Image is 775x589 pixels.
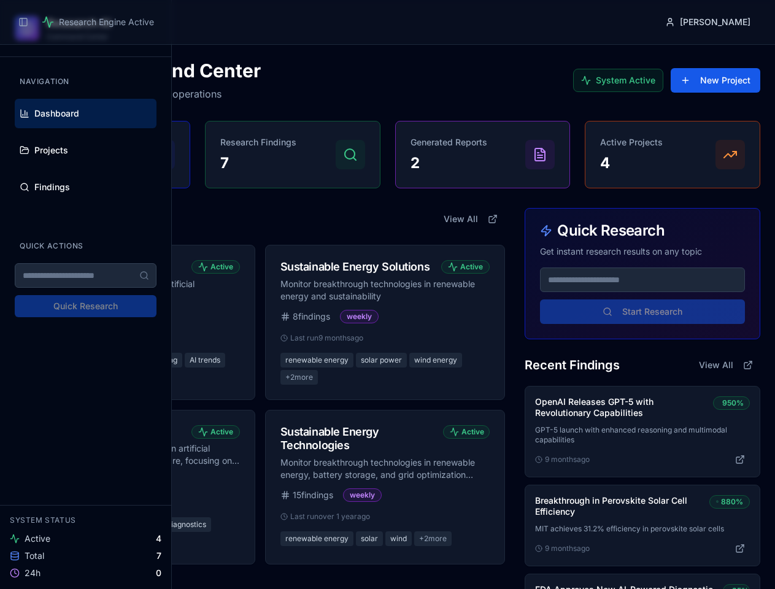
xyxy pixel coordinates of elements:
[210,262,233,272] span: active
[25,567,40,579] span: 24h
[280,531,353,546] span: renewable energy
[15,99,156,128] a: Dashboard
[220,153,296,173] p: 7
[280,353,353,368] span: renewable energy
[343,488,382,502] div: weekly
[34,107,79,120] span: Dashboard
[600,136,663,148] p: Active Projects
[340,310,379,323] div: weekly
[162,517,211,532] span: diagnostics
[460,262,483,272] span: active
[461,427,483,437] span: active
[15,172,156,202] a: Findings
[185,353,225,368] span: AI trends
[414,531,452,546] span: + 2 more
[156,567,161,579] span: 0
[356,531,383,546] span: solar
[356,353,407,368] span: solar power
[15,236,156,256] div: Quick Actions
[535,396,706,418] h4: OpenAI Releases GPT-5 with Revolutionary Capabilities
[280,456,490,481] p: Monitor breakthrough technologies in renewable energy, battery storage, and grid optimization sol...
[525,356,620,374] h2: Recent Findings
[293,489,333,501] span: 15 findings
[709,495,750,509] div: 880 %
[409,353,462,368] span: wind energy
[156,533,161,545] span: 4
[280,260,430,274] div: Sustainable Energy Solutions
[535,495,701,517] h4: Breakthrough in Perovskite Solar Cell Efficiency
[210,427,233,437] span: active
[713,396,750,410] div: 950 %
[25,550,44,562] span: Total
[436,208,505,230] button: View All
[535,425,750,445] p: GPT-5 launch with enhanced reasoning and multimodal capabilities
[15,72,156,91] div: Navigation
[280,370,318,385] span: + 2 more
[600,153,663,173] p: 4
[15,136,156,165] a: Projects
[596,74,655,87] span: System Active
[280,425,443,453] div: Sustainable Energy Technologies
[34,144,68,156] span: Projects
[540,245,745,258] p: Get instant research results on any topic
[385,531,412,546] span: wind
[411,136,487,148] p: Generated Reports
[34,181,70,193] span: Findings
[545,455,590,464] span: 9 months ago
[293,310,330,323] span: 8 findings
[156,550,161,562] span: 7
[545,544,590,553] span: 9 months ago
[655,10,760,34] button: [PERSON_NAME]
[680,16,750,28] span: [PERSON_NAME]
[25,533,50,545] span: Active
[535,524,750,534] p: MIT achieves 31.2% efficiency in perovskite solar cells
[280,278,490,302] p: Monitor breakthrough technologies in renewable energy and sustainability
[540,223,745,238] div: Quick Research
[692,354,760,376] button: View All
[671,68,760,93] button: New Project
[411,153,487,173] p: 2
[220,136,296,148] p: Research Findings
[10,515,161,525] div: System Status
[59,16,154,28] span: Research Engine Active
[290,333,363,343] span: Last run 9 months ago
[290,512,370,522] span: Last run over 1 year ago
